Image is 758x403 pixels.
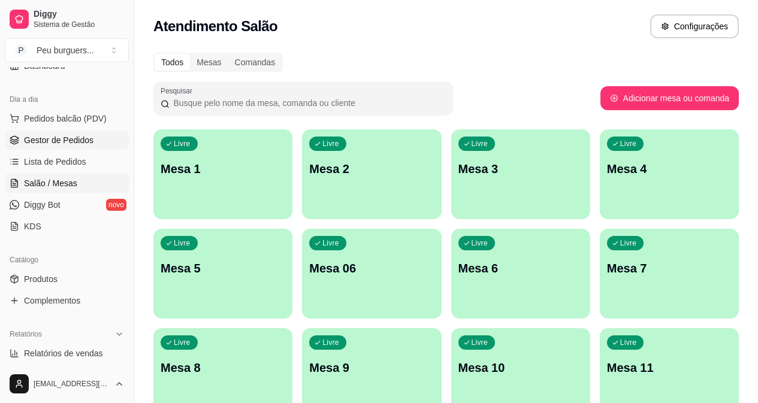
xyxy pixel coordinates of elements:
[620,338,637,347] p: Livre
[34,9,124,20] span: Diggy
[5,109,129,128] button: Pedidos balcão (PDV)
[5,269,129,289] a: Produtos
[155,54,190,71] div: Todos
[600,86,739,110] button: Adicionar mesa ou comanda
[607,260,732,277] p: Mesa 7
[600,229,739,319] button: LivreMesa 7
[5,90,129,109] div: Dia a dia
[309,260,434,277] p: Mesa 06
[153,129,292,219] button: LivreMesa 1
[5,217,129,236] a: KDS
[322,238,339,248] p: Livre
[322,338,339,347] p: Livre
[24,295,80,307] span: Complementos
[153,17,277,36] h2: Atendimento Salão
[322,139,339,149] p: Livre
[15,44,27,56] span: P
[10,329,42,339] span: Relatórios
[24,220,41,232] span: KDS
[24,199,61,211] span: Diggy Bot
[458,260,583,277] p: Mesa 6
[472,139,488,149] p: Livre
[170,97,446,109] input: Pesquisar
[472,238,488,248] p: Livre
[153,229,292,319] button: LivreMesa 5
[5,195,129,214] a: Diggy Botnovo
[458,359,583,376] p: Mesa 10
[607,359,732,376] p: Mesa 11
[302,129,441,219] button: LivreMesa 2
[5,5,129,34] a: DiggySistema de Gestão
[24,134,93,146] span: Gestor de Pedidos
[458,160,583,177] p: Mesa 3
[161,359,285,376] p: Mesa 8
[5,344,129,363] a: Relatórios de vendas
[24,273,58,285] span: Produtos
[620,139,637,149] p: Livre
[309,359,434,376] p: Mesa 9
[174,238,191,248] p: Livre
[472,338,488,347] p: Livre
[161,160,285,177] p: Mesa 1
[5,291,129,310] a: Complementos
[5,131,129,150] a: Gestor de Pedidos
[24,177,77,189] span: Salão / Mesas
[24,156,86,168] span: Lista de Pedidos
[24,347,103,359] span: Relatórios de vendas
[620,238,637,248] p: Livre
[5,38,129,62] button: Select a team
[607,160,732,177] p: Mesa 4
[302,229,441,319] button: LivreMesa 06
[5,174,129,193] a: Salão / Mesas
[174,139,191,149] p: Livre
[161,86,197,96] label: Pesquisar
[451,129,590,219] button: LivreMesa 3
[34,20,124,29] span: Sistema de Gestão
[5,369,129,398] button: [EMAIL_ADDRESS][DOMAIN_NAME]
[24,113,107,125] span: Pedidos balcão (PDV)
[161,260,285,277] p: Mesa 5
[34,379,110,389] span: [EMAIL_ADDRESS][DOMAIN_NAME]
[228,54,282,71] div: Comandas
[5,152,129,171] a: Lista de Pedidos
[309,160,434,177] p: Mesa 2
[37,44,94,56] div: Peu burguers ...
[174,338,191,347] p: Livre
[650,14,739,38] button: Configurações
[190,54,228,71] div: Mesas
[600,129,739,219] button: LivreMesa 4
[451,229,590,319] button: LivreMesa 6
[5,250,129,269] div: Catálogo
